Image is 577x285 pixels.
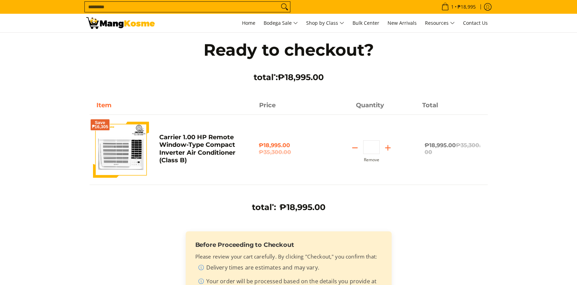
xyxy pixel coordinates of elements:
span: ₱18,995.00 [259,142,318,156]
span: ₱18,995 [457,4,477,9]
span: Home [242,20,255,26]
span: Bodega Sale [264,19,298,28]
del: ₱35,300.00 [259,149,318,156]
span: ₱18,995.00 [279,202,325,212]
img: Your Shopping Cart | Mang Kosme [86,17,155,29]
h1: Ready to checkout? [189,40,388,60]
h3: total : [189,72,388,83]
button: Remove [364,157,379,162]
span: New Arrivals [388,20,417,26]
a: Resources [422,14,458,32]
span: ₱18,995.00 [278,72,324,82]
li: Delivery times are estimates and may vary. [198,263,382,274]
span: Bulk Center [353,20,379,26]
span: • [439,3,478,11]
span: 1 [450,4,455,9]
span: Contact Us [463,20,488,26]
a: Carrier 1.00 HP Remote Window-Type Compact Inverter Air Conditioner (Class B) [159,133,235,164]
a: Home [239,14,259,32]
img: Default Title Carrier 1.00 HP Remote Window-Type Compact Inverter Air Conditioner (Class B) [93,122,149,178]
a: Contact Us [460,14,491,32]
span: Save ₱16,305 [92,121,108,129]
nav: Main Menu [162,14,491,32]
span: Resources [425,19,455,28]
span: ₱18,995.00 [425,142,481,155]
a: Bodega Sale [260,14,301,32]
a: New Arrivals [384,14,420,32]
a: Shop by Class [303,14,348,32]
h3: total : [252,202,276,212]
span: Shop by Class [306,19,344,28]
del: ₱35,300.00 [425,142,481,155]
a: Bulk Center [349,14,383,32]
h3: Before Proceeding to Checkout [195,241,382,249]
button: Subtract [347,142,363,153]
button: Add [380,142,396,153]
button: Search [279,2,290,12]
